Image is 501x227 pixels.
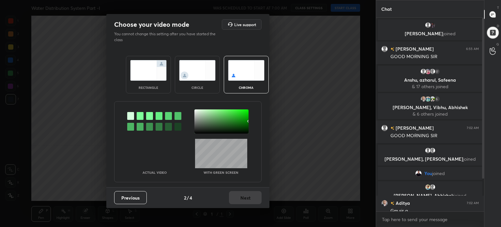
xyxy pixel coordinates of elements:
span: joined [432,171,445,176]
h5: Live support [234,23,256,26]
p: T [497,5,499,10]
img: default.png [429,184,436,190]
img: circleScreenIcon.acc0effb.svg [179,60,216,81]
img: default.png [381,125,388,131]
div: Gm sir g [390,208,479,214]
div: 7:02 AM [467,201,479,205]
img: no-rating-badge.077c3623.svg [390,202,394,205]
div: 17 [434,68,440,75]
p: [PERSON_NAME] [382,31,478,36]
p: & 17 others joined [382,84,478,89]
img: 3 [429,22,436,28]
img: default.png [420,68,427,75]
img: 34cad3b661d84fbc83b337b1dcc3eddf.jpg [425,68,431,75]
img: chromaScreenIcon.c19ab0a0.svg [228,60,265,81]
img: 5a6456a3e0f041209d46a5bd1485c74a.jpg [420,96,427,102]
img: default.png [425,147,431,154]
p: Chat [376,0,397,18]
span: You [424,171,432,176]
h4: / [187,194,189,201]
h6: [PERSON_NAME] [394,45,434,52]
div: GOOD MORNING SIR [390,54,479,60]
img: 6ab27940dfe74f709b2b563a543901cf.jpg [425,184,431,190]
span: joined [454,192,466,199]
span: joined [463,156,476,162]
p: [PERSON_NAME], [PERSON_NAME] [382,156,478,162]
button: Previous [114,191,147,204]
div: chroma [233,86,259,89]
span: joined [443,30,456,37]
p: With green screen [204,171,238,174]
img: d58f76cd00a64faea5a345cb3a881824.jpg [415,170,422,177]
h2: Choose your video mode [114,20,189,29]
img: fcd96ce5523243c68a878fe7232f44e3.jpg [429,96,436,102]
p: G [496,42,499,47]
img: 57f3b5d63a044732a6649e1037a455fd.jpg [425,96,431,102]
img: default.png [429,68,436,75]
h6: Aditya [394,200,410,206]
p: Actual Video [143,171,167,174]
p: [PERSON_NAME], Vibhu, Abhishek [382,105,478,110]
div: grid [376,18,484,211]
img: 5a6456a3e0f041209d46a5bd1485c74a.jpg [381,200,388,206]
div: circle [184,86,210,89]
div: 6 [434,96,440,102]
div: 7:02 AM [467,126,479,130]
img: normalScreenIcon.ae25ed63.svg [130,60,167,81]
p: You cannot change this setting after you have started the class [114,31,220,43]
div: 6:55 AM [466,47,479,51]
img: no-rating-badge.077c3623.svg [390,47,394,51]
div: rectangle [135,86,161,89]
img: no-rating-badge.077c3623.svg [390,126,394,130]
p: & 6 others joined [382,111,478,117]
img: default.png [425,22,431,28]
h6: [PERSON_NAME] [394,124,434,131]
h4: 2 [184,194,186,201]
img: default.png [429,147,436,154]
div: GOOD MORNING SIR [390,133,479,139]
p: Anshu, azharul, Safeena [382,77,478,83]
img: default.png [381,46,388,52]
p: [PERSON_NAME], Abhishek [382,193,478,198]
h4: 4 [190,194,192,201]
p: D [497,24,499,28]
